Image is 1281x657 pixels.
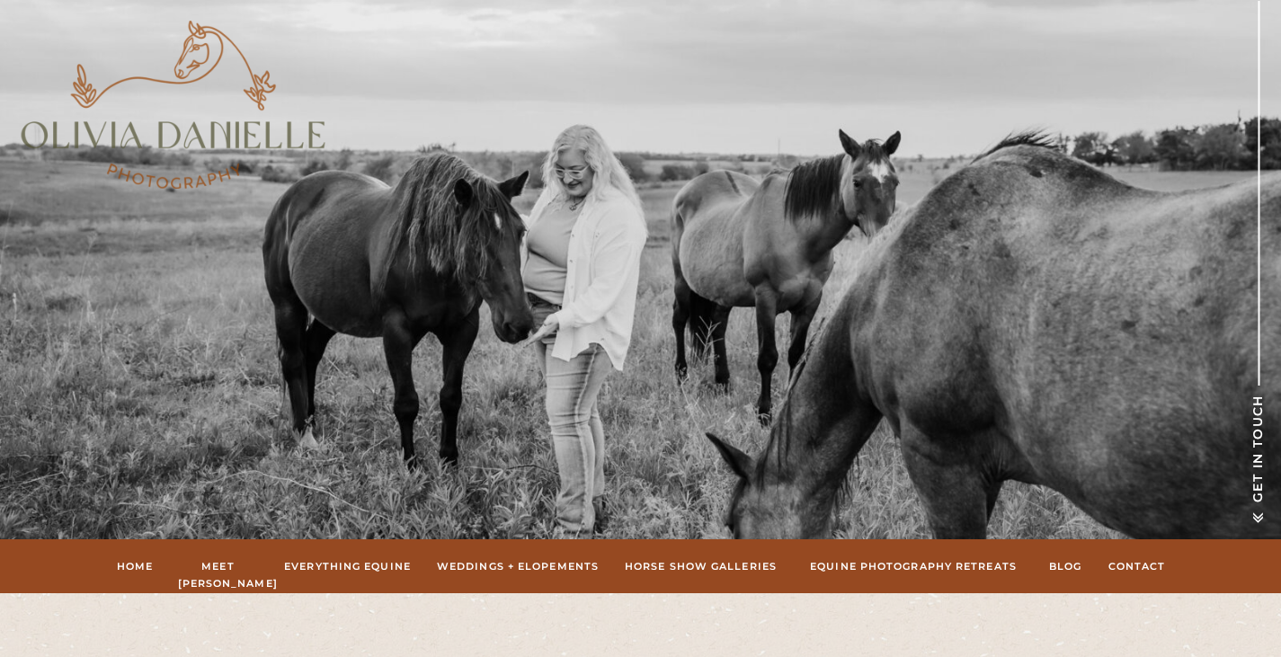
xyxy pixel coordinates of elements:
a: Everything Equine [282,558,414,574]
a: Home [116,558,155,574]
a: Weddings + Elopements [437,558,600,574]
a: Equine Photography Retreats [804,558,1024,574]
a: hORSE sHOW gALLERIES [622,558,780,574]
a: Blog [1047,558,1084,574]
a: Meet [PERSON_NAME] [178,558,259,574]
a: Contact [1108,558,1167,574]
h1: Get In Touch [1247,390,1268,502]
